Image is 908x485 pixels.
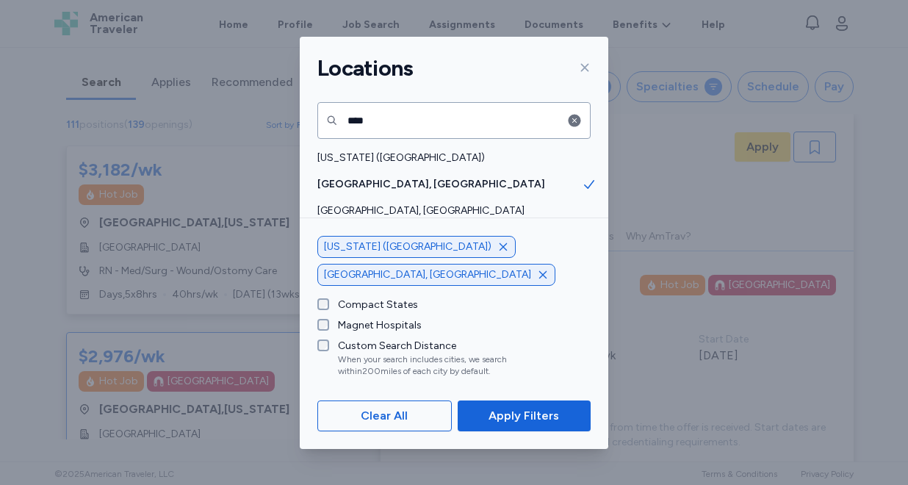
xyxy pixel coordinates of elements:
div: When your search includes cities, we search within 200 miles of each city by default. [338,353,567,377]
label: Compact States [329,298,418,312]
span: [US_STATE] ([GEOGRAPHIC_DATA]) [317,151,582,165]
label: Magnet Hospitals [329,318,422,333]
button: Apply Filters [458,400,591,431]
span: [GEOGRAPHIC_DATA], [GEOGRAPHIC_DATA] [317,177,582,192]
span: [GEOGRAPHIC_DATA], [GEOGRAPHIC_DATA] [317,204,582,218]
button: Clear All [317,400,452,431]
div: Custom Search Distance [338,339,567,353]
span: Apply Filters [489,407,559,425]
h1: Locations [317,54,413,82]
span: [GEOGRAPHIC_DATA], [GEOGRAPHIC_DATA] [324,267,531,282]
span: Clear All [361,407,408,425]
span: [US_STATE] ([GEOGRAPHIC_DATA]) [324,240,491,254]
